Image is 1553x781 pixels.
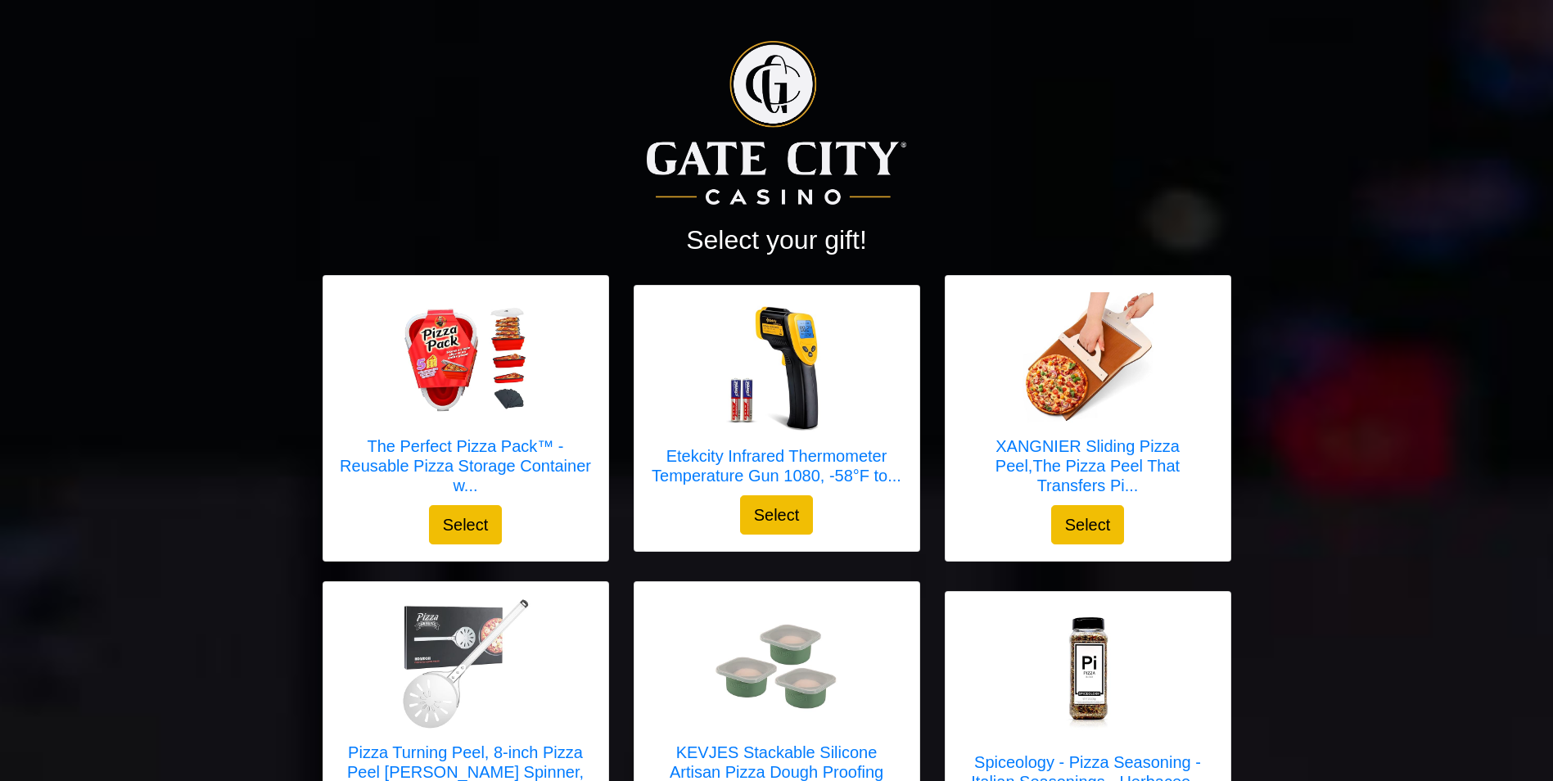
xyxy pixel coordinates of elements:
button: Select [429,505,503,544]
img: Etekcity Infrared Thermometer Temperature Gun 1080, -58°F to 1130°F for Meat Food Pizza Oven Grid... [711,302,842,433]
a: The Perfect Pizza Pack™ - Reusable Pizza Storage Container with 5 Microwavable Serving Trays - BP... [340,292,592,505]
a: XANGNIER Sliding Pizza Peel,The Pizza Peel That Transfers Pizza Perfectly,Super Magic Peel Pizza,... [962,292,1214,505]
button: Select [1051,505,1125,544]
h5: XANGNIER Sliding Pizza Peel,The Pizza Peel That Transfers Pi... [962,436,1214,495]
h2: Select your gift! [323,224,1231,255]
img: Pizza Turning Peel, 8-inch Pizza Peel Turner Spinner, Long Handle Perforated Aluminum Pizza Peel ... [400,598,531,729]
img: The Perfect Pizza Pack™ - Reusable Pizza Storage Container with 5 Microwavable Serving Trays - BP... [400,300,531,417]
button: Select [740,495,814,535]
img: Logo [647,41,905,205]
a: Etekcity Infrared Thermometer Temperature Gun 1080, -58°F to 1130°F for Meat Food Pizza Oven Grid... [651,302,903,495]
h5: The Perfect Pizza Pack™ - Reusable Pizza Storage Container w... [340,436,592,495]
img: KEVJES Stackable Silicone Artisan Pizza Dough Proofing Boxes Proving Containers with Lids pizza m... [711,598,842,729]
img: Spiceology - Pizza Seasoning - Italian Seasonings - Herbaceous All-Purpose Italian Herb Blend - 1... [1023,608,1153,739]
img: XANGNIER Sliding Pizza Peel,The Pizza Peel That Transfers Pizza Perfectly,Super Magic Peel Pizza,... [1023,292,1153,423]
h5: Etekcity Infrared Thermometer Temperature Gun 1080, -58°F to... [651,446,903,485]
